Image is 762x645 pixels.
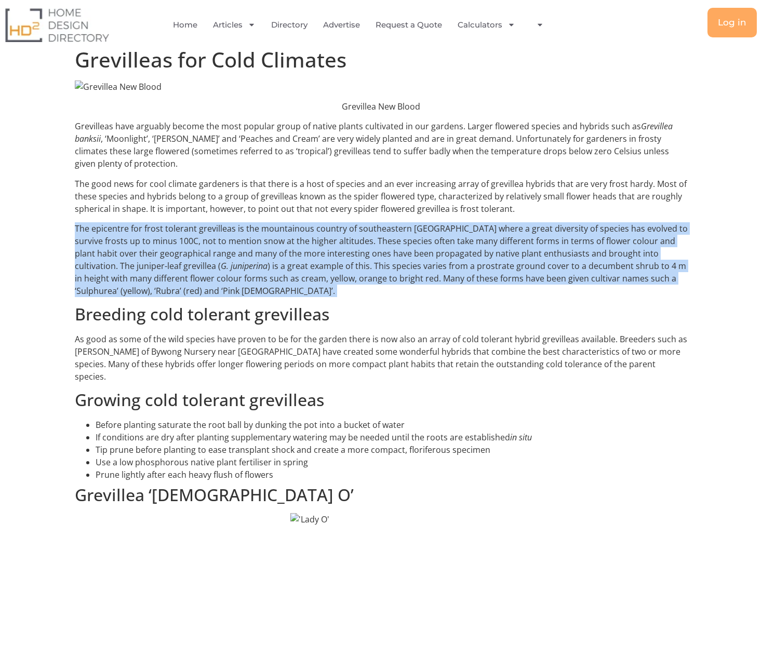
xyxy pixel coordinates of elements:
[75,333,688,383] p: As good as some of the wild species have proven to be for the garden there is now also an array o...
[510,432,532,443] em: in situ
[75,390,688,410] h2: Growing cold tolerant grevilleas
[96,468,688,481] li: Prune lightly after each heavy flush of flowers
[75,485,688,505] h2: Grevillea ‘[DEMOGRAPHIC_DATA] O’
[271,13,308,37] a: Directory
[75,100,688,113] p: Grevillea New Blood
[173,13,197,37] a: Home
[75,178,688,215] p: The good news for cool climate gardeners is that there is a host of species and an ever increasin...
[323,13,360,37] a: Advertise
[96,419,688,431] li: Before planting saturate the root ball by dunking the pot into a bucket of water
[221,260,268,272] em: G. juniperina
[96,431,688,444] li: If conditions are dry after planting supplementary watering may be needed until the roots are est...
[75,120,688,170] p: Grevilleas have arguably become the most popular group of native plants cultivated in our gardens...
[155,13,569,37] nav: Menu
[96,444,688,456] li: Tip prune before planting to ease transplant shock and create a more compact, floriferous specimen
[718,18,746,27] span: Log in
[75,80,688,93] img: Grevillea New Blood
[75,304,688,324] h2: Breeding cold tolerant grevilleas
[96,456,688,468] li: Use a low phosphorous native plant fertiliser in spring
[458,13,515,37] a: Calculators
[707,8,757,37] a: Log in
[213,13,256,37] a: Articles
[376,13,442,37] a: Request a Quote
[75,222,688,297] p: The epicentre for frost tolerant grevilleas is the mountainous country of southeastern [GEOGRAPHI...
[75,47,688,72] h1: Grevilleas for Cold Climates
[75,120,673,144] em: Grevillea banksii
